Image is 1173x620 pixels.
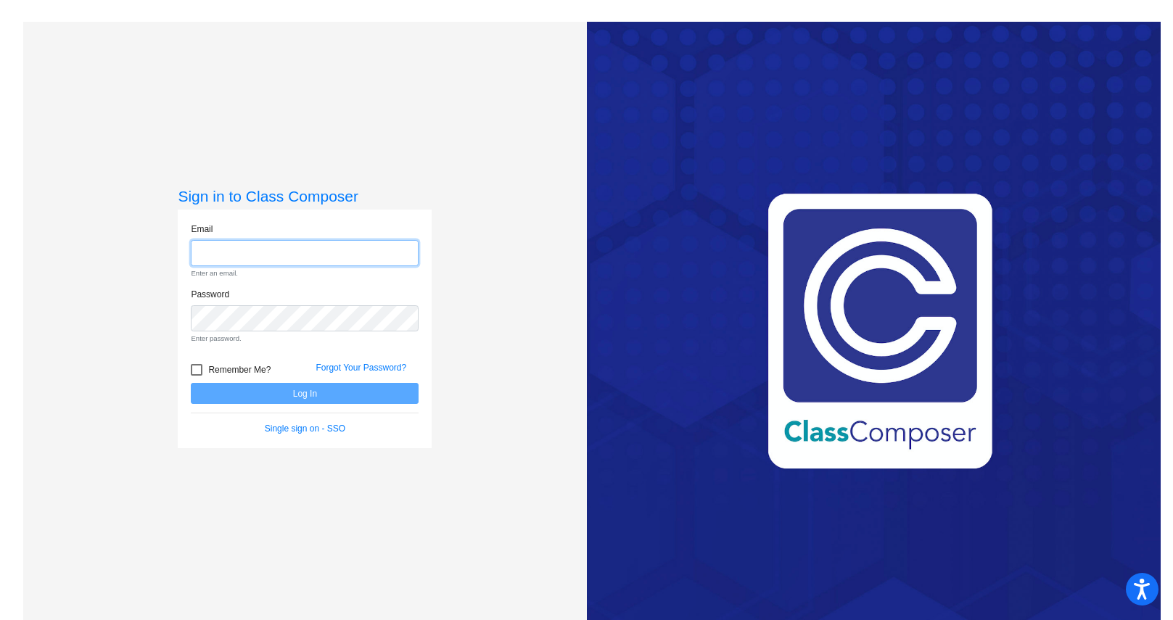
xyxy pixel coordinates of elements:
h3: Sign in to Class Composer [178,187,432,205]
small: Enter password. [191,334,419,344]
span: Remember Me? [208,361,271,379]
small: Enter an email. [191,268,419,278]
a: Forgot Your Password? [316,363,406,373]
a: Single sign on - SSO [265,423,345,434]
label: Password [191,288,229,301]
button: Log In [191,383,419,404]
label: Email [191,223,213,236]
